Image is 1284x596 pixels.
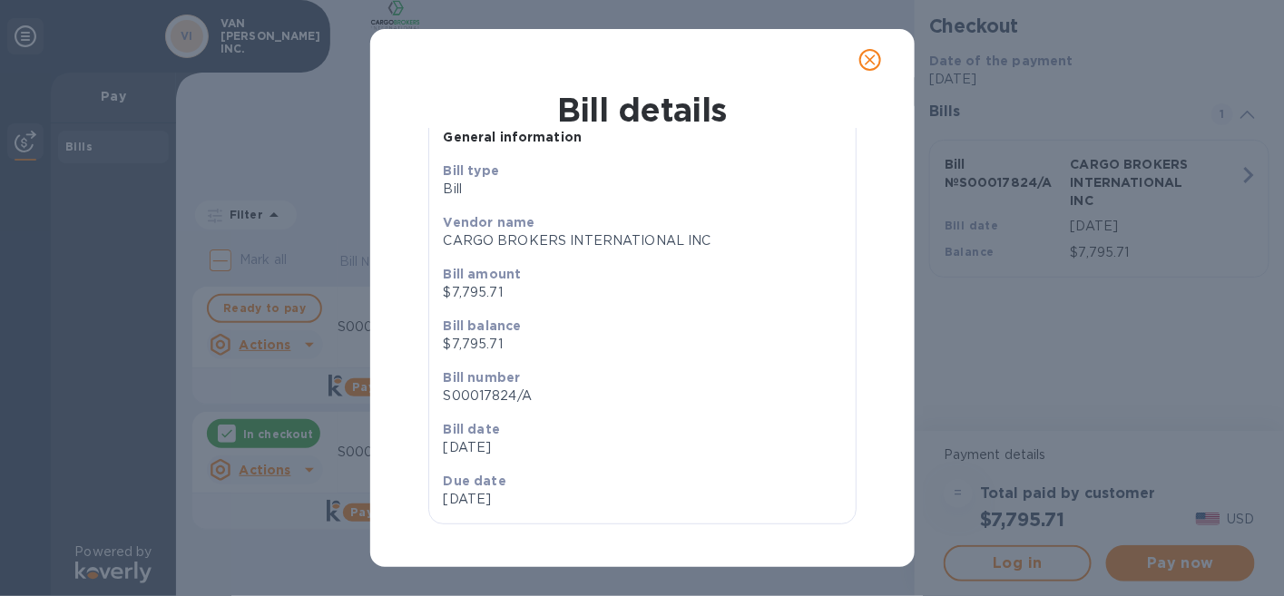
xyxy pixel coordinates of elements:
[444,163,499,178] b: Bill type
[444,370,521,385] b: Bill number
[444,438,841,457] p: [DATE]
[444,231,841,250] p: CARGO BROKERS INTERNATIONAL INC
[848,38,892,82] button: close
[444,490,635,509] p: [DATE]
[444,422,500,436] b: Bill date
[444,318,522,333] b: Bill balance
[444,267,522,281] b: Bill amount
[444,180,841,199] p: Bill
[444,335,841,354] p: $7,795.71
[444,386,841,405] p: S00017824/A
[444,215,535,230] b: Vendor name
[444,130,583,144] b: General information
[444,283,841,302] p: $7,795.71
[444,474,506,488] b: Due date
[385,91,900,129] h1: Bill details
